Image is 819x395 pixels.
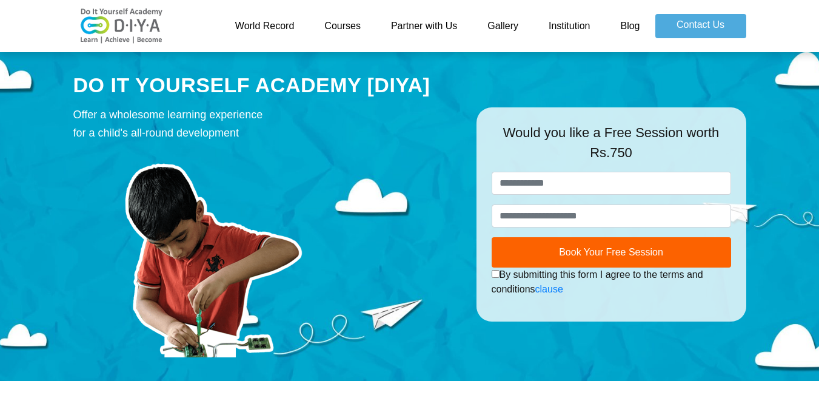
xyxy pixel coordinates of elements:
button: Book Your Free Session [492,237,731,268]
img: logo-v2.png [73,8,170,44]
a: Contact Us [655,14,746,38]
div: Would you like a Free Session worth Rs.750 [492,123,731,172]
a: Institution [533,14,605,38]
a: clause [535,284,563,294]
a: Partner with Us [376,14,472,38]
img: course-prod.png [73,148,352,357]
a: World Record [220,14,310,38]
span: Book Your Free Session [559,247,663,257]
div: Offer a wholesome learning experience for a child's all-round development [73,106,458,142]
a: Courses [309,14,376,38]
div: DO IT YOURSELF ACADEMY [DIYA] [73,71,458,100]
div: By submitting this form I agree to the terms and conditions [492,268,731,297]
a: Blog [605,14,655,38]
a: Gallery [472,14,533,38]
